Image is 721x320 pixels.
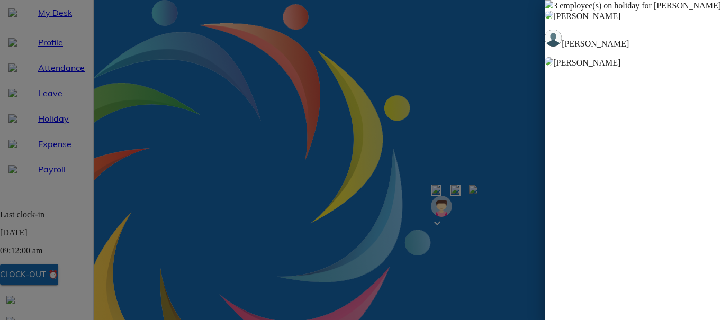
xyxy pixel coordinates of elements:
img: 42052cb5-f6c1-4161-b00b-f99c9bc79df8.jpg [545,30,562,47]
span: 3 employee(s) on holiday for Gandhi Jayanti [553,1,721,10]
span: [PERSON_NAME] [562,39,629,48]
img: defaultEmp.0e2b4d71.svg [545,57,553,66]
span: [PERSON_NAME] [553,58,620,67]
span: [PERSON_NAME] [553,12,620,21]
img: defaultEmp.0e2b4d71.svg [545,11,553,19]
